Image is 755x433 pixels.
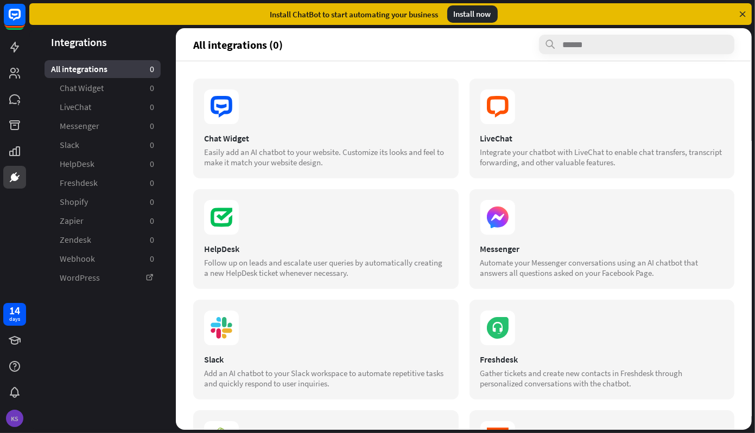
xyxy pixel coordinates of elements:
[480,147,724,167] div: Integrate your chatbot with LiveChat to enable chat transfers, transcript forwarding, and other v...
[150,177,154,189] aside: 0
[150,139,154,151] aside: 0
[150,158,154,170] aside: 0
[204,257,448,278] div: Follow up on leads and escalate user queries by automatically creating a new HelpDesk ticket when...
[480,257,724,278] div: Automate your Messenger conversations using an AI chatbot that answers all questions asked on you...
[150,82,154,94] aside: 0
[9,306,20,315] div: 14
[60,234,91,245] span: Zendesk
[60,196,88,208] span: Shopify
[45,250,161,268] a: Webhook 0
[60,215,84,227] span: Zapier
[150,215,154,227] aside: 0
[204,354,448,365] div: Slack
[204,368,448,389] div: Add an AI chatbot to your Slack workspace to automate repetitive tasks and quickly respond to use...
[60,139,79,151] span: Slack
[45,193,161,211] a: Shopify 0
[204,147,448,167] div: Easily add an AI chatbot to your website. Customize its looks and feel to make it match your webs...
[480,368,724,389] div: Gather tickets and create new contacts in Freshdesk through personalized conversations with the c...
[45,269,161,287] a: WordPress
[9,315,20,323] div: days
[150,234,154,245] aside: 0
[3,303,26,326] a: 14 days
[45,79,161,97] a: Chat Widget 0
[270,9,439,20] div: Install ChatBot to start automating your business
[480,243,724,254] div: Messenger
[9,4,41,37] button: Open LiveChat chat widget
[150,101,154,113] aside: 0
[60,177,98,189] span: Freshdesk
[204,243,448,254] div: HelpDesk
[6,410,23,427] div: KS
[45,231,161,249] a: Zendesk 0
[45,117,161,135] a: Messenger 0
[45,155,161,173] a: HelpDesk 0
[45,98,161,116] a: LiveChat 0
[193,35,734,54] section: All integrations (0)
[45,136,161,154] a: Slack 0
[51,63,107,75] span: All integrations
[447,5,498,23] div: Install now
[204,133,448,144] div: Chat Widget
[480,133,724,144] div: LiveChat
[60,158,94,170] span: HelpDesk
[45,212,161,230] a: Zapier 0
[60,253,95,264] span: Webhook
[45,174,161,192] a: Freshdesk 0
[60,82,104,94] span: Chat Widget
[60,101,91,113] span: LiveChat
[150,196,154,208] aside: 0
[60,120,99,132] span: Messenger
[150,253,154,264] aside: 0
[150,63,154,75] aside: 0
[150,120,154,132] aside: 0
[480,354,724,365] div: Freshdesk
[29,35,176,49] header: Integrations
